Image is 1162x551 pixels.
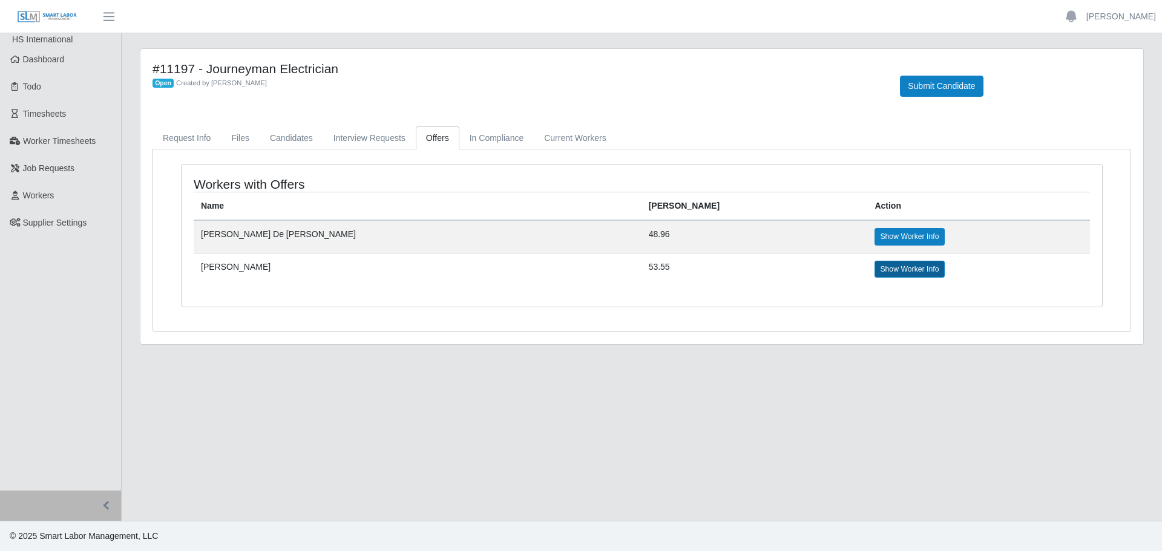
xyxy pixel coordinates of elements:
a: Files [221,126,260,150]
a: Interview Requests [323,126,416,150]
td: [PERSON_NAME] [194,253,642,285]
span: Timesheets [23,109,67,119]
span: Created by [PERSON_NAME] [176,79,267,86]
td: 48.96 [642,220,868,253]
span: Workers [23,191,54,200]
th: Action [867,192,1090,221]
a: Offers [416,126,459,150]
a: Candidates [260,126,323,150]
span: Open [153,79,174,88]
a: Show Worker Info [875,228,944,245]
th: Name [194,192,642,221]
a: Request Info [153,126,221,150]
span: Worker Timesheets [23,136,96,146]
span: Job Requests [23,163,75,173]
span: HS International [12,34,73,44]
h4: #11197 - Journeyman Electrician [153,61,882,76]
span: Dashboard [23,54,65,64]
h4: Workers with Offers [194,177,557,192]
a: [PERSON_NAME] [1086,10,1156,23]
a: Show Worker Info [875,261,944,278]
a: Current Workers [534,126,616,150]
span: Supplier Settings [23,218,87,227]
span: © 2025 Smart Labor Management, LLC [10,531,158,541]
img: SLM Logo [17,10,77,24]
td: [PERSON_NAME] De [PERSON_NAME] [194,220,642,253]
button: Submit Candidate [900,76,983,97]
a: In Compliance [459,126,534,150]
td: 53.55 [642,253,868,285]
span: Todo [23,82,41,91]
th: [PERSON_NAME] [642,192,868,221]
